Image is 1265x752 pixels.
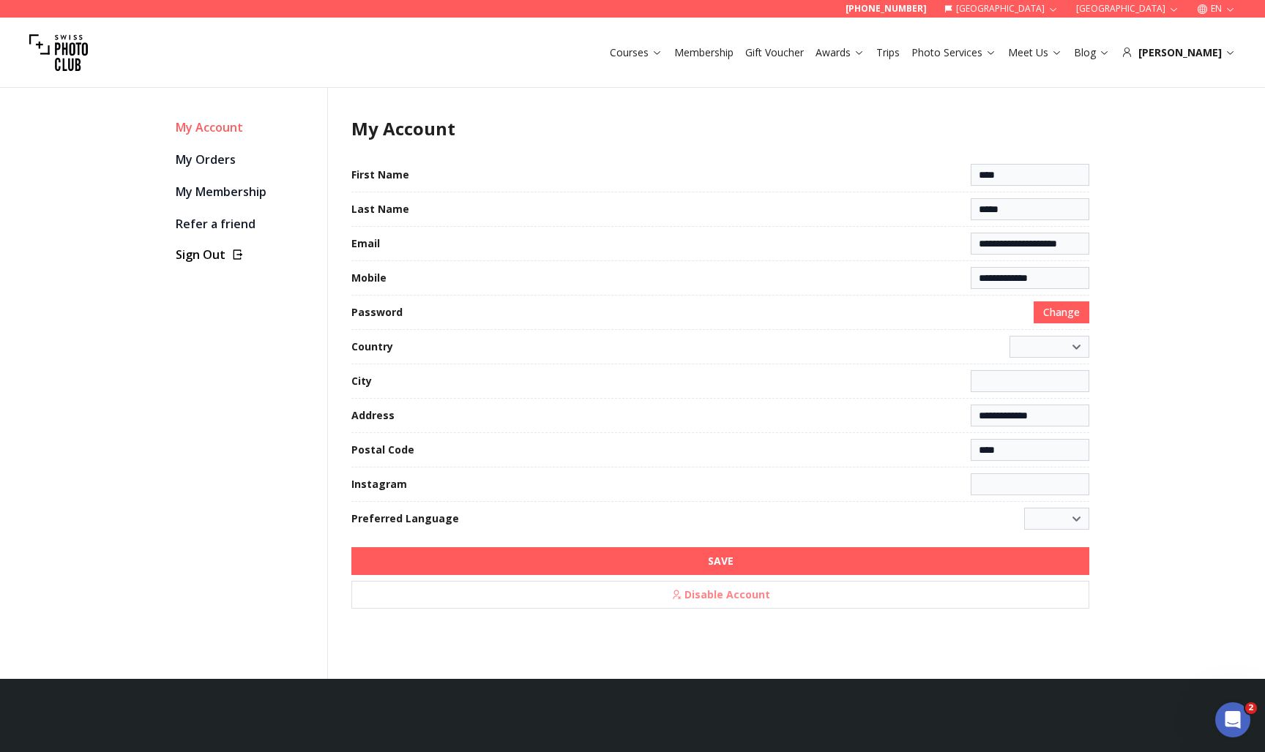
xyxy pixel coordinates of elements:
a: Blog [1074,45,1110,60]
a: Meet Us [1008,45,1062,60]
img: Swiss photo club [29,23,88,82]
span: Disable Account [663,583,779,606]
label: City [351,374,372,388]
label: Address [351,408,395,423]
button: Sign Out [176,246,316,263]
label: Instagram [351,477,407,492]
button: Meet Us [1002,42,1068,63]
a: Membership [674,45,734,60]
a: Courses [610,45,663,60]
a: Trips [876,45,900,60]
a: My Orders [176,149,316,170]
label: Password [351,305,403,320]
button: Photo Services [906,42,1002,63]
button: Gift Voucher [739,42,810,63]
iframe: Intercom live chat [1215,702,1250,737]
button: Disable Account [351,581,1089,609]
label: Postal Code [351,443,414,457]
label: Mobile [351,271,387,285]
div: [PERSON_NAME] [1122,45,1236,60]
a: Photo Services [911,45,996,60]
label: Country [351,339,393,354]
span: Change [1043,305,1080,320]
a: [PHONE_NUMBER] [846,3,927,15]
div: My Account [176,117,316,138]
label: Preferred Language [351,511,459,526]
button: Change [1034,301,1089,323]
label: Email [351,236,380,251]
button: Courses [604,42,668,63]
button: Awards [810,42,870,63]
b: SAVE [708,554,734,568]
button: Membership [668,42,739,63]
label: First Name [351,168,409,182]
a: Awards [816,45,865,60]
a: Refer a friend [176,214,316,234]
button: Trips [870,42,906,63]
label: Last Name [351,202,409,217]
button: Blog [1068,42,1116,63]
span: 2 [1245,702,1257,714]
a: Gift Voucher [745,45,804,60]
button: SAVE [351,547,1089,575]
h1: My Account [351,117,1089,140]
a: My Membership [176,181,316,202]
